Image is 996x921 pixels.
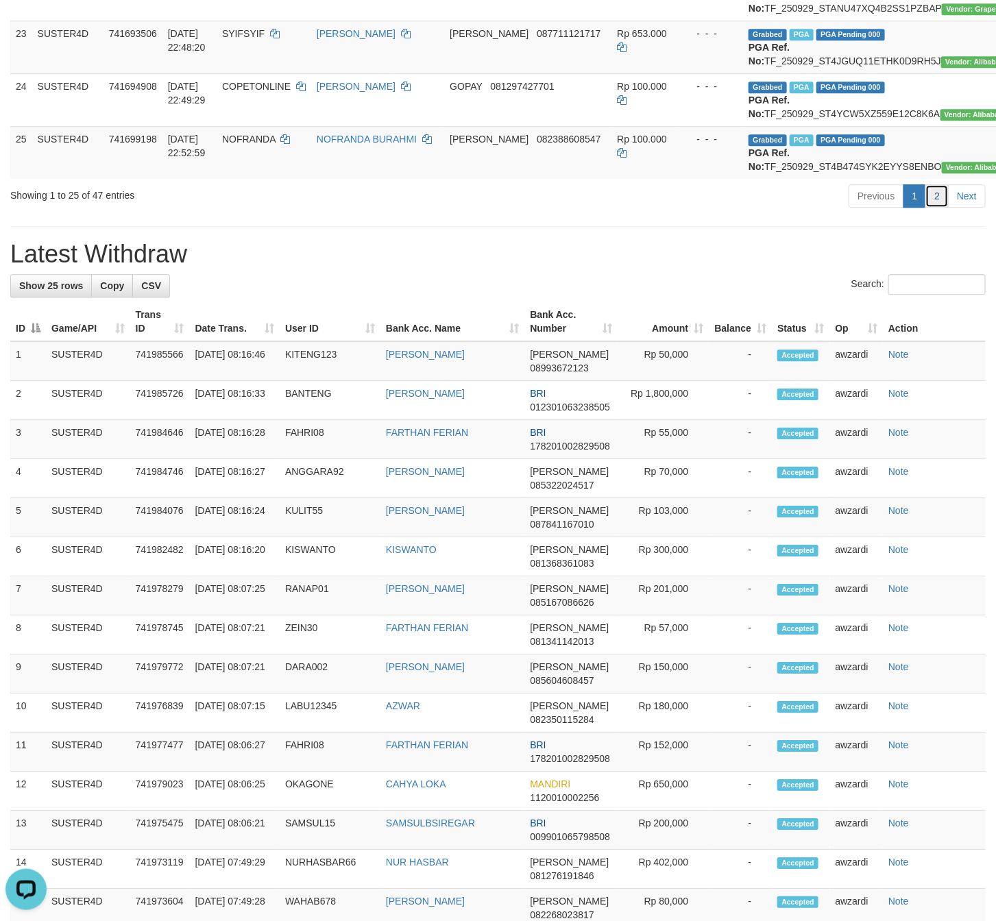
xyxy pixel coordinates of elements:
td: LABU12345 [280,693,380,733]
td: Rp 201,000 [618,576,709,615]
td: Rp 150,000 [618,654,709,693]
span: [DATE] 22:49:29 [168,81,206,106]
td: - [709,772,772,811]
td: SUSTER4D [46,811,130,850]
a: [PERSON_NAME] [386,388,465,399]
td: ZEIN30 [280,615,380,654]
td: - [709,654,772,693]
span: Copy 009901065798508 to clipboard [530,831,610,842]
a: AZWAR [386,700,420,711]
span: PGA Pending [816,134,885,146]
td: awzardi [830,850,884,889]
a: [PERSON_NAME] [386,583,465,594]
a: Note [888,778,909,789]
td: [DATE] 08:07:25 [189,576,280,615]
a: FARTHAN FERIAN [386,739,468,750]
div: Showing 1 to 25 of 47 entries [10,183,404,202]
span: Copy 178201002829508 to clipboard [530,441,610,452]
td: 741982482 [130,537,190,576]
td: awzardi [830,693,884,733]
td: 6 [10,537,46,576]
td: 741975475 [130,811,190,850]
a: [PERSON_NAME] [386,349,465,360]
td: [DATE] 08:16:27 [189,459,280,498]
a: NOFRANDA BURAHMI [317,134,417,145]
span: BRI [530,818,546,828]
td: BANTENG [280,381,380,420]
a: NUR HASBAR [386,857,449,868]
th: Op: activate to sort column ascending [830,302,884,341]
span: [PERSON_NAME] [530,857,609,868]
td: awzardi [830,615,884,654]
td: 741978745 [130,615,190,654]
td: 7 [10,576,46,615]
b: PGA Ref. No: [749,147,790,172]
td: 5 [10,498,46,537]
span: [DATE] 22:48:20 [168,28,206,53]
td: awzardi [830,459,884,498]
span: Copy 082268023817 to clipboard [530,909,594,920]
span: Accepted [777,779,818,791]
td: - [709,498,772,537]
span: SYIFSYIF [222,28,265,39]
span: Copy 085604608457 to clipboard [530,675,594,686]
span: Accepted [777,740,818,752]
span: Accepted [777,389,818,400]
span: CSV [141,280,161,291]
span: Accepted [777,428,818,439]
td: Rp 200,000 [618,811,709,850]
td: SUSTER4D [46,850,130,889]
td: 11 [10,733,46,772]
th: User ID: activate to sort column ascending [280,302,380,341]
th: Game/API: activate to sort column ascending [46,302,130,341]
span: Marked by awzardi [790,134,814,146]
td: 741984746 [130,459,190,498]
td: SUSTER4D [46,654,130,693]
div: - - - [685,132,738,146]
span: [PERSON_NAME] [530,896,609,907]
span: Copy 087841167010 to clipboard [530,519,594,530]
td: - [709,576,772,615]
a: Show 25 rows [10,274,92,297]
span: Accepted [777,662,818,674]
th: Date Trans.: activate to sort column ascending [189,302,280,341]
span: Copy 081368361083 to clipboard [530,558,594,569]
td: Rp 650,000 [618,772,709,811]
a: Note [888,818,909,828]
span: [PERSON_NAME] [450,134,529,145]
td: 10 [10,693,46,733]
td: FAHRI08 [280,420,380,459]
span: BRI [530,739,546,750]
td: - [709,459,772,498]
td: [DATE] 08:16:28 [189,420,280,459]
td: 741979023 [130,772,190,811]
span: Copy [100,280,124,291]
span: 741693506 [109,28,157,39]
td: SUSTER4D [46,498,130,537]
td: - [709,733,772,772]
span: Grabbed [749,82,787,93]
span: MANDIRI [530,778,570,789]
td: RANAP01 [280,576,380,615]
span: GOPAY [450,81,482,92]
td: 741977477 [130,733,190,772]
b: PGA Ref. No: [749,42,790,66]
td: DARA002 [280,654,380,693]
a: Note [888,349,909,360]
div: - - - [685,27,738,40]
span: BRI [530,388,546,399]
td: SAMSUL15 [280,811,380,850]
h1: Latest Withdraw [10,241,986,268]
span: [DATE] 22:52:59 [168,134,206,158]
td: OKAGONE [280,772,380,811]
span: Copy 1120010002256 to clipboard [530,792,599,803]
td: [DATE] 08:16:46 [189,341,280,381]
td: awzardi [830,537,884,576]
a: SAMSULBSIREGAR [386,818,475,828]
th: Amount: activate to sort column ascending [618,302,709,341]
td: 741985566 [130,341,190,381]
td: 25 [10,126,32,179]
span: Copy 085322024517 to clipboard [530,480,594,491]
span: PGA Pending [816,29,885,40]
a: Note [888,739,909,750]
